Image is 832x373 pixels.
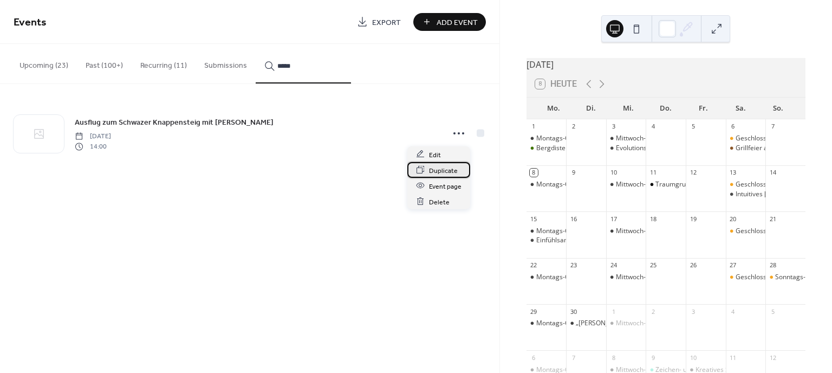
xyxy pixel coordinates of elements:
div: 6 [530,353,538,362]
div: 7 [769,123,777,131]
div: Montags-Café mit Angelika [536,180,618,189]
div: „Qi Gong – Der Genuss des Jetzt“ [566,319,606,328]
div: 5 [769,307,777,316]
div: 14 [769,169,777,177]
div: 11 [729,353,737,362]
div: 25 [649,261,657,269]
div: [DATE] [526,58,805,71]
div: Bergdistel Kräuterrunde [536,144,609,153]
div: 9 [649,353,657,362]
div: 30 [569,307,577,316]
span: Ausflug zum Schwazer Knappensteig mit [PERSON_NAME] [75,117,274,128]
div: Mittwoch-Café [616,319,660,328]
div: Mittwoch-Café [616,227,660,236]
div: 27 [729,261,737,269]
div: Montags-Café mit Angelika [526,319,567,328]
div: Einfühlsame Kommunikation – Offene Übungsgruppe [536,236,696,245]
div: Montags-Café mit Angelika [536,134,618,143]
div: Mi. [610,98,647,119]
div: 1 [609,307,617,316]
div: Geschlossene Spielgruppe [736,180,816,189]
div: Traumgruppe mit [PERSON_NAME] [655,180,761,189]
div: Montags-Café mit Angelika [536,319,618,328]
div: 12 [769,353,777,362]
div: 3 [689,307,697,316]
div: 19 [689,215,697,223]
div: Di. [573,98,610,119]
div: 21 [769,215,777,223]
span: Delete [429,196,450,208]
div: Sonntags-Spiele Café mit Karin Sch. [765,273,805,282]
span: Duplicate [429,165,458,176]
div: Montags-Café mit Angelika [526,273,567,282]
div: Mittwoch-Café [606,319,646,328]
span: Edit [429,149,441,160]
div: 18 [649,215,657,223]
span: Export [372,17,401,28]
div: 23 [569,261,577,269]
div: Evolutionsabend [616,144,666,153]
div: 29 [530,307,538,316]
div: Mittwoch-Café [616,273,660,282]
div: Geschlossene Spielgruppe [726,227,766,236]
div: Geschlossene Spielgruppe [736,227,816,236]
div: Montags-Café mit Angelika [526,134,567,143]
div: Geschlossene Spielgruppe [726,134,766,143]
div: 24 [609,261,617,269]
div: Traumgruppe mit Christa Wolf [646,180,686,189]
div: 10 [689,353,697,362]
span: [DATE] [75,132,111,142]
div: 9 [569,169,577,177]
a: Ausflug zum Schwazer Knappensteig mit [PERSON_NAME] [75,116,274,128]
div: So. [759,98,797,119]
button: Upcoming (23) [11,44,77,82]
div: Intuitives Malen [726,190,766,199]
div: 4 [649,123,657,131]
div: 16 [569,215,577,223]
div: 2 [649,307,657,316]
div: Geschlossene Spielgruppe [736,134,816,143]
div: 4 [729,307,737,316]
div: Mittwoch-Café [606,273,646,282]
span: Events [14,12,47,33]
div: Mittwoch-Café [606,227,646,236]
div: 13 [729,169,737,177]
div: Grillfeier auf Bernhards Hütte [726,144,766,153]
div: „[PERSON_NAME] – Der Genuss des Jetzt“ [576,319,701,328]
div: 3 [609,123,617,131]
div: Intuitives [PERSON_NAME] [736,190,815,199]
div: 10 [609,169,617,177]
div: Mittwoch-Café [606,180,646,189]
div: Sa. [722,98,759,119]
div: 28 [769,261,777,269]
span: Event page [429,181,461,192]
div: Do. [647,98,685,119]
button: Submissions [196,44,256,82]
div: 15 [530,215,538,223]
div: 1 [530,123,538,131]
div: Fr. [685,98,722,119]
div: 11 [649,169,657,177]
div: 6 [729,123,737,131]
div: 12 [689,169,697,177]
div: Montags-Café mit Angelika [536,227,618,236]
button: Add Event [413,13,486,31]
div: 5 [689,123,697,131]
div: Mittwoch-Café [616,180,660,189]
span: 14:00 [75,142,111,151]
div: Mittwoch-Café [616,134,660,143]
div: Montags-Café mit Angelika [526,180,567,189]
div: 2 [569,123,577,131]
div: Einfühlsame Kommunikation – Offene Übungsgruppe [526,236,567,245]
div: Geschlossene Spielgruppe [736,273,816,282]
div: 8 [530,169,538,177]
div: 22 [530,261,538,269]
div: Grillfeier auf [PERSON_NAME] [736,144,826,153]
span: Add Event [437,17,478,28]
div: 20 [729,215,737,223]
div: Mittwoch-Café [606,134,646,143]
div: 26 [689,261,697,269]
div: 17 [609,215,617,223]
div: 8 [609,353,617,362]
